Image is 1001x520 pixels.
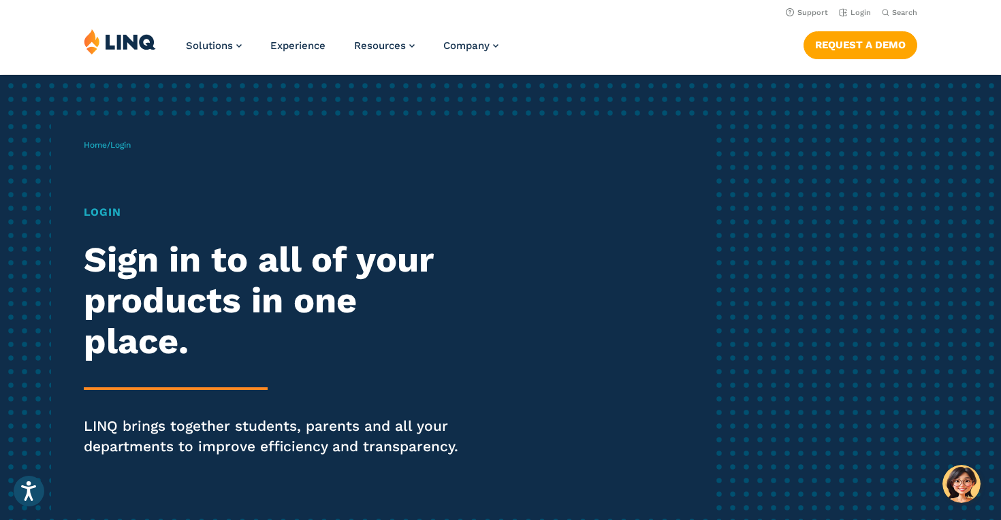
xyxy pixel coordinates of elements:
[804,29,917,59] nav: Button Navigation
[84,140,107,150] a: Home
[839,8,871,17] a: Login
[443,39,490,52] span: Company
[186,39,233,52] span: Solutions
[270,39,325,52] a: Experience
[186,39,242,52] a: Solutions
[892,8,917,17] span: Search
[942,465,981,503] button: Hello, have a question? Let’s chat.
[84,29,156,54] img: LINQ | K‑12 Software
[786,8,828,17] a: Support
[354,39,415,52] a: Resources
[84,204,469,221] h1: Login
[84,416,469,457] p: LINQ brings together students, parents and all your departments to improve efficiency and transpa...
[882,7,917,18] button: Open Search Bar
[443,39,498,52] a: Company
[804,31,917,59] a: Request a Demo
[84,140,131,150] span: /
[186,29,498,74] nav: Primary Navigation
[354,39,406,52] span: Resources
[110,140,131,150] span: Login
[84,240,469,361] h2: Sign in to all of your products in one place.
